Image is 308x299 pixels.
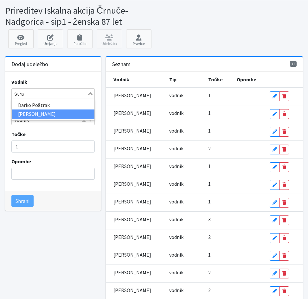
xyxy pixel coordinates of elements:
span: 2 [208,145,211,152]
a: Pregled [8,29,34,48]
span: vodnik [169,145,183,152]
td: [PERSON_NAME] [106,212,165,229]
span: 2 [208,234,211,240]
span: vodnik [169,181,183,187]
span: 3 [208,216,211,222]
input: Search for option [12,90,87,97]
span: 2 [208,287,211,293]
th: Vodnik [106,72,165,87]
td: [PERSON_NAME] [106,265,165,283]
label: Točke [11,130,26,138]
span: 1 [208,181,211,187]
span: 1 [208,92,211,98]
td: [PERSON_NAME] [106,141,165,159]
span: 1 [208,198,211,205]
span: 2 [208,269,211,276]
a: Pravice [126,29,151,48]
span: 1 [208,252,211,258]
span: vodnik [169,234,183,240]
a: Poročilo [67,29,93,48]
span: 1 [208,163,211,169]
td: [PERSON_NAME] [106,105,165,123]
td: [PERSON_NAME] [106,194,165,212]
h3: Seznam [112,61,131,68]
li: [PERSON_NAME] [12,109,95,119]
span: vodnik [169,198,183,205]
span: 1 [208,110,211,116]
td: [PERSON_NAME] [106,87,165,105]
th: Opombe [233,72,266,87]
label: Opombe [11,158,31,165]
span: vodnik [169,216,183,222]
span: vodnik [169,128,183,134]
span: vodnik [169,287,183,293]
td: [PERSON_NAME] [106,229,165,247]
span: vodnik [169,269,183,276]
h1: Prireditev Iskalna akcija Črnuče-Nadgorica - sip1 - ženska 87 let [5,5,152,27]
li: Darko Poštrak [12,101,95,110]
td: [PERSON_NAME] [106,247,165,265]
h3: Dodaj udeležbo [11,61,48,68]
span: vodnik [169,110,183,116]
span: 1 [208,128,211,134]
span: vodnik [169,252,183,258]
a: Urejanje [38,29,63,48]
button: Shrani [11,195,34,207]
span: 18 [290,61,297,67]
td: [PERSON_NAME] [106,176,165,194]
label: Vodnik [11,78,27,86]
th: Točke [204,72,233,87]
span: vodnik [169,92,183,98]
th: Tip [165,72,204,87]
td: [PERSON_NAME] [106,159,165,176]
div: Search for option [11,88,95,99]
span: vodnik [169,163,183,169]
td: [PERSON_NAME] [106,123,165,141]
